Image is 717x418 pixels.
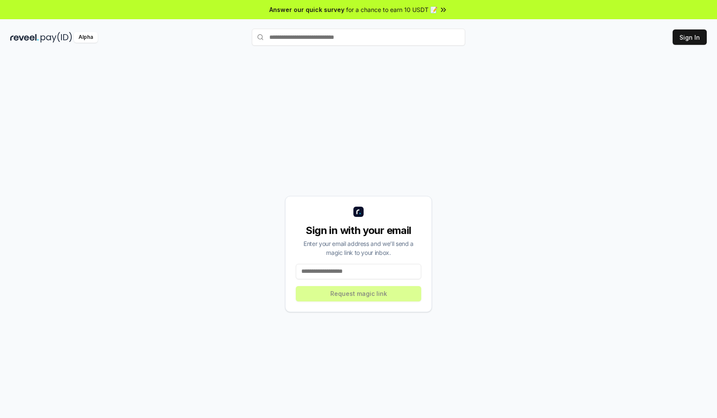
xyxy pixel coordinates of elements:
[296,224,421,237] div: Sign in with your email
[269,5,344,14] span: Answer our quick survey
[346,5,437,14] span: for a chance to earn 10 USDT 📝
[673,29,707,45] button: Sign In
[10,32,39,43] img: reveel_dark
[41,32,72,43] img: pay_id
[296,239,421,257] div: Enter your email address and we’ll send a magic link to your inbox.
[353,207,364,217] img: logo_small
[74,32,98,43] div: Alpha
